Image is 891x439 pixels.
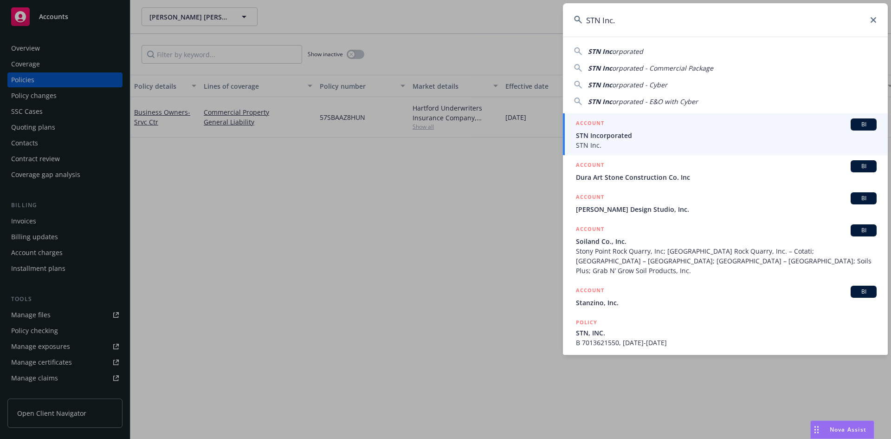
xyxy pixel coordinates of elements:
span: Nova Assist [830,426,866,433]
h5: ACCOUNT [576,118,604,130]
span: STN Inc [588,64,612,72]
h5: ACCOUNT [576,286,604,297]
span: B 7013621550, [DATE]-[DATE] [576,338,877,347]
div: Drag to move [811,421,822,439]
span: BI [854,226,873,235]
h5: ACCOUNT [576,160,604,171]
span: STN Inc. [576,140,877,150]
a: ACCOUNTBI[PERSON_NAME] Design Studio, Inc. [563,187,888,219]
span: BI [854,162,873,170]
span: BI [854,194,873,203]
span: Dura Art Stone Construction Co. Inc [576,172,877,182]
span: BI [854,120,873,129]
h5: ACCOUNT [576,192,604,203]
a: ACCOUNTBIDura Art Stone Construction Co. Inc [563,155,888,187]
span: STN Incorporated [576,131,877,140]
a: ACCOUNTBISTN IncorporatedSTN Inc. [563,113,888,155]
span: orporated - E&O with Cyber [612,97,698,106]
span: BI [854,288,873,296]
span: STN Inc [588,97,612,106]
span: Stanzino, Inc. [576,298,877,308]
input: Search... [563,3,888,37]
span: orporated - Cyber [612,80,667,89]
span: [PERSON_NAME] Design Studio, Inc. [576,204,877,214]
span: Soiland Co., Inc. [576,236,877,246]
h5: ACCOUNT [576,224,604,236]
span: orporated - Commercial Package [612,64,713,72]
a: ACCOUNTBIStanzino, Inc. [563,281,888,313]
span: Stony Point Rock Quarry, Inc; [GEOGRAPHIC_DATA] Rock Quarry, Inc. – Cotati; [GEOGRAPHIC_DATA] – [... [576,246,877,275]
h5: POLICY [576,318,597,327]
span: STN Inc [588,80,612,89]
span: orporated [612,47,643,56]
span: STN Inc [588,47,612,56]
span: STN, INC. [576,328,877,338]
button: Nova Assist [810,420,874,439]
a: POLICYSTN, INC.B 7013621550, [DATE]-[DATE] [563,313,888,353]
a: ACCOUNTBISoiland Co., Inc.Stony Point Rock Quarry, Inc; [GEOGRAPHIC_DATA] Rock Quarry, Inc. – Cot... [563,219,888,281]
